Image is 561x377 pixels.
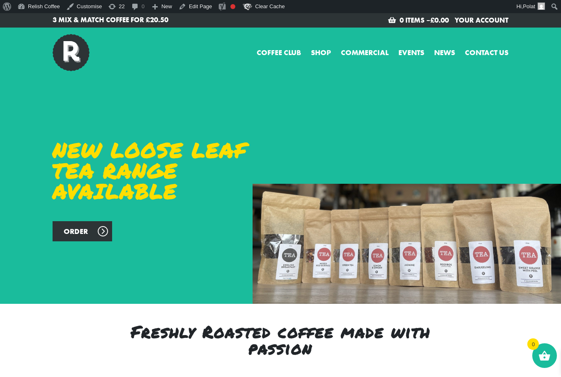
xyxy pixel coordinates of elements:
h2: Freshly Roasted coffee made with passion [131,324,430,356]
div: Focus keyphrase not set [230,4,235,9]
a: Your Account [455,16,508,25]
a: 3 Mix & Match Coffee for £20.50 [53,15,274,25]
span: 0 [527,338,539,350]
span: Polat [523,3,535,9]
a: Order [53,221,112,241]
bdi: 0.00 [430,16,449,25]
a: Contact us [465,47,508,58]
span: £ [430,16,435,25]
a: Events [398,47,424,58]
a: Commercial [341,47,389,58]
a: Coffee Club [257,47,301,58]
a: 0 items –£0.00 [400,16,449,25]
a: Shop [311,47,331,58]
h1: New Loose Leaf Tea Range Available [53,140,274,201]
img: Relish Coffee [53,34,90,71]
a: News [434,47,455,58]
